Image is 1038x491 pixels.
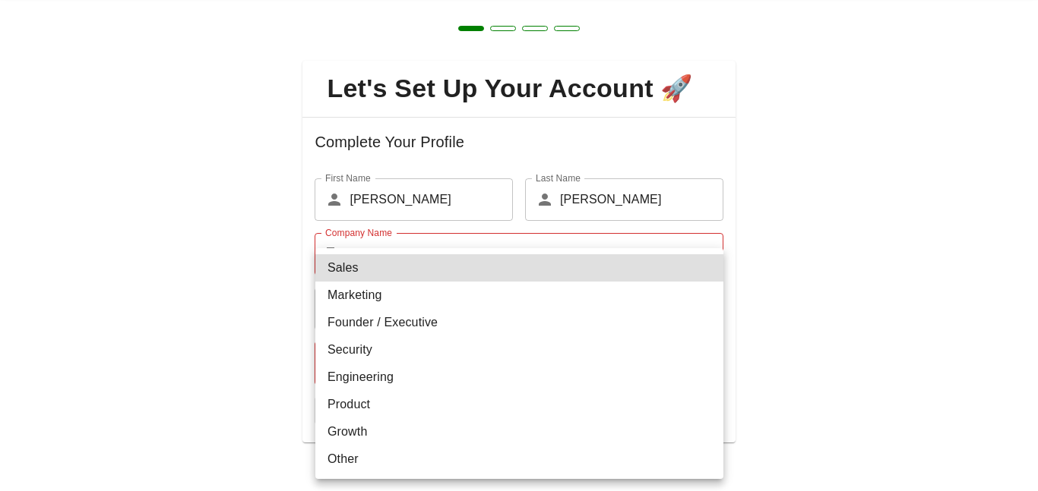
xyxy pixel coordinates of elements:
[315,336,723,364] li: Security
[315,282,723,309] li: Marketing
[962,383,1020,441] iframe: Drift Widget Chat Controller
[315,445,723,473] li: Other
[315,418,723,445] li: Growth
[315,364,723,391] li: Engineering
[315,254,723,282] li: Sales
[315,309,723,336] li: Founder / Executive
[315,391,723,418] li: Product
